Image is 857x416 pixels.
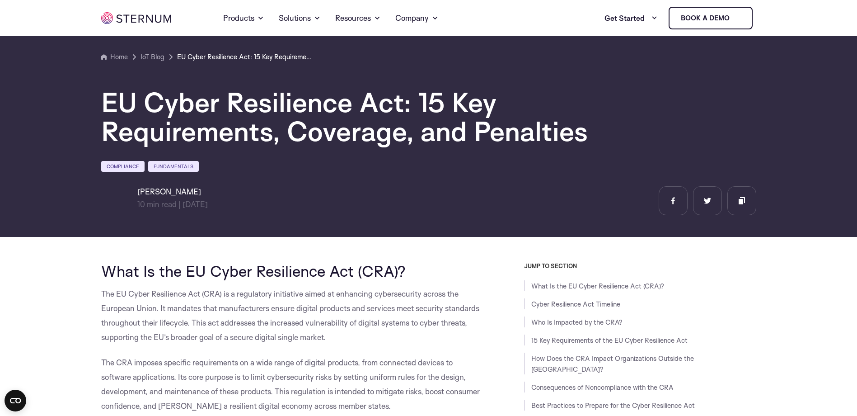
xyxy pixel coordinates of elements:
[223,2,264,34] a: Products
[183,199,208,209] span: [DATE]
[531,401,695,410] a: Best Practices to Prepare for the Cyber Resilience Act
[531,318,623,326] a: Who Is Impacted by the CRA?
[279,2,321,34] a: Solutions
[395,2,439,34] a: Company
[524,262,756,269] h3: JUMP TO SECTION
[604,9,658,27] a: Get Started
[531,336,688,345] a: 15 Key Requirements of the EU Cyber Resilience Act
[137,186,208,197] h6: [PERSON_NAME]
[669,7,753,29] a: Book a demo
[148,161,199,172] a: Fundamentals
[733,14,740,22] img: sternum iot
[335,2,381,34] a: Resources
[137,199,145,209] span: 10
[101,289,479,342] span: The EU Cyber Resilience Act (CRA) is a regulatory initiative aimed at enhancing cybersecurity acr...
[531,383,674,392] a: Consequences of Noncompliance with the CRA
[531,300,620,308] a: Cyber Resilience Act Timeline
[101,358,480,411] span: The CRA imposes specific requirements on a wide range of digital products, from connected devices...
[177,52,313,62] a: EU Cyber Resilience Act: 15 Key Requirements, Coverage, and Penalties
[137,199,181,209] span: min read |
[101,161,145,172] a: Compliance
[101,186,130,215] img: Shlomit Cymbalista
[140,52,164,62] a: IoT Blog
[101,88,643,146] h1: EU Cyber Resilience Act: 15 Key Requirements, Coverage, and Penalties
[531,282,664,290] a: What Is the EU Cyber Resilience Act (CRA)?
[101,52,128,62] a: Home
[101,261,406,280] span: What Is the EU Cyber Resilience Act (CRA)?
[531,354,694,373] a: How Does the CRA Impact Organizations Outside the [GEOGRAPHIC_DATA]?
[101,12,171,24] img: sternum iot
[5,390,26,411] button: Open CMP widget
